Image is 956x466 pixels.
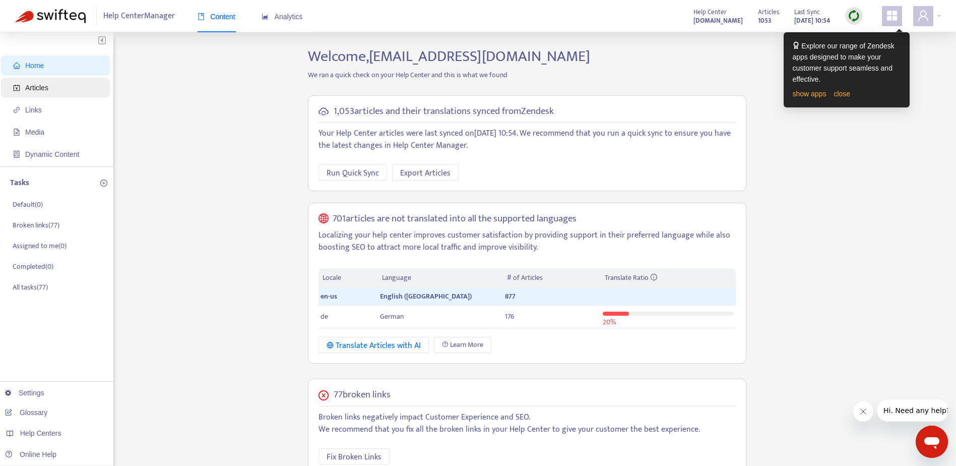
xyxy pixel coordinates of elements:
[318,164,387,181] button: Run Quick Sync
[318,337,429,353] button: Translate Articles with AI
[318,448,390,464] button: Fix Broken Links
[318,106,329,116] span: cloud-sync
[848,10,860,22] img: sync.dc5367851b00ba804db3.png
[321,311,328,322] span: de
[318,390,329,400] span: close-circle
[333,213,577,225] h5: 701 articles are not translated into all the supported languages
[25,106,42,114] span: Links
[198,13,205,20] span: book
[834,90,850,98] a: close
[308,44,590,69] span: Welcome, [EMAIL_ADDRESS][DOMAIN_NAME]
[318,213,329,225] span: global
[450,339,483,351] span: Learn More
[503,268,600,288] th: # of Articles
[693,15,743,26] a: [DOMAIN_NAME]
[300,70,754,80] p: We ran a quick check on your Help Center and this is what we found
[15,9,86,23] img: Swifteq
[605,272,732,283] div: Translate Ratio
[380,290,472,302] span: English ([GEOGRAPHIC_DATA])
[262,13,269,20] span: area-chart
[5,450,56,458] a: Online Help
[25,150,79,158] span: Dynamic Content
[603,316,616,328] span: 20 %
[327,451,381,463] span: Fix Broken Links
[794,15,830,26] strong: [DATE] 10:54
[693,7,727,18] span: Help Center
[5,409,47,417] a: Glossary
[794,7,820,18] span: Last Sync
[916,426,948,458] iframe: Button to launch messaging window
[327,167,379,180] span: Run Quick Sync
[318,229,736,254] p: Localizing your help center improves customer satisfaction by providing support in their preferre...
[25,128,44,136] span: Media
[392,164,459,181] button: Export Articles
[758,7,779,18] span: Articles
[13,199,43,210] p: Default ( 0 )
[505,290,516,302] span: 877
[378,268,503,288] th: Language
[13,261,53,272] p: Completed ( 0 )
[10,177,29,189] p: Tasks
[13,220,59,230] p: Broken links ( 77 )
[103,7,175,26] span: Help Center Manager
[13,282,48,293] p: All tasks ( 77 )
[505,311,514,322] span: 176
[25,62,44,70] span: Home
[13,241,67,251] p: Assigned to me ( 0 )
[793,40,901,85] div: Explore our range of Zendesk apps designed to make your customer support seamless and effective.
[793,90,826,98] a: show apps
[327,339,421,352] div: Translate Articles with AI
[13,106,20,113] span: link
[6,7,73,15] span: Hi. Need any help?
[758,15,772,26] strong: 1053
[13,62,20,69] span: home
[853,401,873,422] iframe: Close message
[13,84,20,91] span: account-book
[5,389,44,397] a: Settings
[334,389,391,401] h5: 77 broken links
[318,412,736,436] p: Broken links negatively impact Customer Experience and SEO. We recommend that you fix all the bro...
[334,106,554,118] h5: 1,053 articles and their translations synced from Zendesk
[877,399,948,422] iframe: Message from company
[262,13,303,21] span: Analytics
[100,180,107,187] span: plus-circle
[321,290,337,302] span: en-us
[400,167,451,180] span: Export Articles
[886,10,898,22] span: appstore
[318,128,736,152] p: Your Help Center articles were last synced on [DATE] 10:54 . We recommend that you run a quick sy...
[380,311,404,322] span: German
[318,268,378,288] th: Locale
[198,13,235,21] span: Content
[434,337,491,353] a: Learn More
[13,151,20,158] span: container
[20,429,61,437] span: Help Centers
[917,10,929,22] span: user
[13,129,20,136] span: file-image
[25,84,48,92] span: Articles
